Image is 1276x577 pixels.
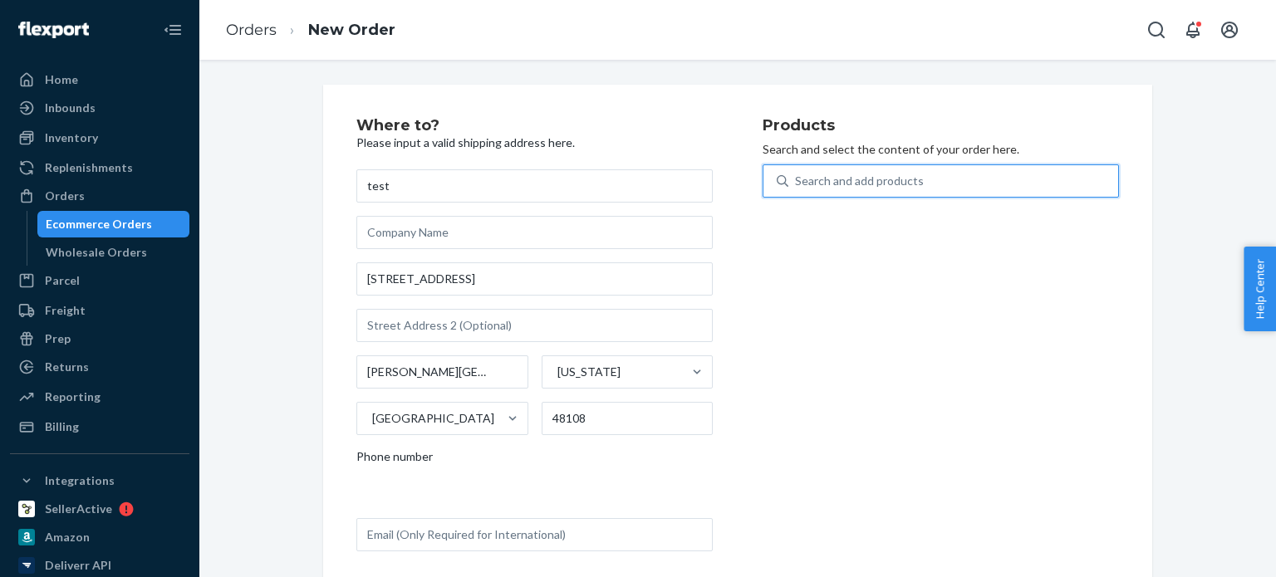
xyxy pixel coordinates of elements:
a: Orders [226,21,277,39]
button: Integrations [10,467,189,494]
div: Parcel [45,272,80,289]
div: Orders [45,188,85,204]
div: Integrations [45,472,115,489]
div: Prep [45,330,71,347]
a: Ecommerce Orders [37,211,190,237]
div: Returns [45,359,89,375]
div: SellerActive [45,501,112,517]
a: Replenishments [10,154,189,181]
div: Billing [45,418,79,435]
a: Inventory [10,125,189,151]
div: Inbounds [45,100,96,116]
div: Home [45,71,78,88]
button: Open Search Box [1140,13,1173,46]
input: [GEOGRAPHIC_DATA] [371,410,372,427]
a: Returns [10,354,189,380]
input: City [356,355,528,389]
div: Deliverr API [45,557,111,574]
p: Search and select the content of your order here. [763,141,1119,158]
a: SellerActive [10,496,189,522]
ol: breadcrumbs [213,6,409,55]
a: Billing [10,413,189,440]
iframe: Opens a widget where you can chat to one of our agents [1170,527,1259,569]
a: Inbounds [10,95,189,121]
p: Please input a valid shipping address here. [356,134,713,151]
a: Parcel [10,267,189,294]
div: Search and add products [795,173,924,189]
div: Amazon [45,529,90,545]
a: Orders [10,183,189,209]
input: [US_STATE] [556,364,557,380]
a: Freight [10,297,189,324]
div: [GEOGRAPHIC_DATA] [372,410,494,427]
a: Wholesale Orders [37,239,190,266]
span: Phone number [356,448,433,472]
div: Inventory [45,130,98,146]
a: Amazon [10,524,189,550]
input: First & Last Name [356,169,713,203]
div: Reporting [45,389,101,405]
img: Flexport logo [18,22,89,38]
input: Street Address 2 (Optional) [356,309,713,342]
input: ZIP Code [542,402,714,435]
button: Open account menu [1213,13,1246,46]
div: Wholesale Orders [46,244,147,261]
button: Close Navigation [156,13,189,46]
input: Company Name [356,216,713,249]
a: New Order [308,21,395,39]
a: Prep [10,325,189,352]
input: Street Address [356,262,713,296]
button: Help Center [1244,247,1276,331]
div: Replenishments [45,159,133,176]
button: Open notifications [1176,13,1210,46]
div: Ecommerce Orders [46,216,152,232]
a: Reporting [10,384,189,410]
a: Home [10,66,189,93]
div: Freight [45,302,86,319]
h2: Products [763,118,1119,134]
h2: Where to? [356,118,713,134]
input: Email (Only Required for International) [356,518,713,551]
div: [US_STATE] [557,364,621,380]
